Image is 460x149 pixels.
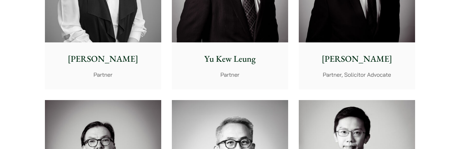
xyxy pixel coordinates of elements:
p: [PERSON_NAME] [304,52,410,65]
p: Partner, Solicitor Advocate [304,70,410,79]
p: Yu Kew Leung [177,52,283,65]
p: Partner [177,70,283,79]
p: Partner [50,70,156,79]
p: [PERSON_NAME] [50,52,156,65]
